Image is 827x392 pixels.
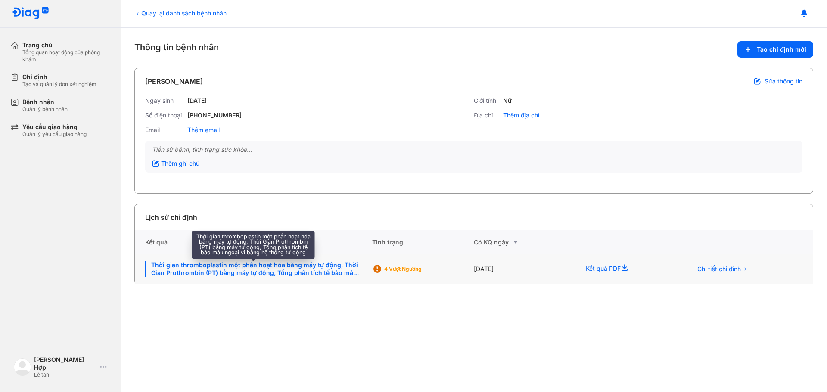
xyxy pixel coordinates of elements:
div: Email [145,126,184,134]
div: Giới tính [474,97,500,105]
div: Thêm địa chỉ [503,111,539,119]
div: Nữ [503,97,512,105]
div: Tình trạng [372,230,474,254]
div: Quản lý yêu cầu giao hàng [22,131,87,138]
span: Chi tiết chỉ định [697,265,741,273]
div: [PHONE_NUMBER] [187,111,242,119]
div: [PERSON_NAME] Hợp [34,356,96,371]
div: Trang chủ [22,41,110,49]
div: Kết quả PDF [575,254,681,284]
div: 4 Vượt ngưỡng [384,265,453,272]
div: [PERSON_NAME] [145,76,203,86]
div: Kết quả [135,230,372,254]
div: [DATE] [187,97,207,105]
div: Tiền sử bệnh, tình trạng sức khỏe... [152,146,796,154]
img: logo [12,7,49,20]
div: Thời gian thromboplastin một phần hoạt hóa bằng máy tự động, Thời Gian Prothrombin (PT) bằng máy ... [145,261,362,277]
button: Tạo chỉ định mới [737,41,813,58]
div: Tổng quan hoạt động của phòng khám [22,49,110,63]
div: Quản lý bệnh nhân [22,106,68,113]
div: Lễ tân [34,371,96,378]
span: Sửa thông tin [765,77,802,85]
div: Quay lại danh sách bệnh nhân [134,9,227,18]
img: logo [14,358,31,376]
div: Bệnh nhân [22,98,68,106]
div: Yêu cầu giao hàng [22,123,87,131]
div: Địa chỉ [474,111,500,119]
div: Tạo và quản lý đơn xét nghiệm [22,81,96,88]
button: Chi tiết chỉ định [692,262,753,275]
div: Thêm email [187,126,220,134]
div: Thêm ghi chú [152,160,199,167]
div: Thông tin bệnh nhân [134,41,813,58]
div: Có KQ ngày [474,237,575,247]
div: Chỉ định [22,73,96,81]
div: Ngày sinh [145,97,184,105]
span: Tạo chỉ định mới [757,46,806,53]
div: Số điện thoại [145,111,184,119]
div: Lịch sử chỉ định [145,212,197,222]
div: [DATE] [474,254,575,284]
